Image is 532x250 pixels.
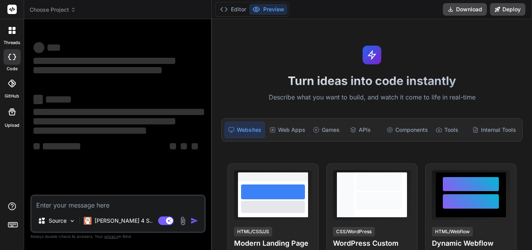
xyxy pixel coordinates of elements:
p: Describe what you want to build, and watch it come to life in real-time [217,92,527,103]
label: Upload [5,122,19,129]
button: Deploy [490,3,525,16]
p: Source [49,217,67,225]
button: Preview [249,4,287,15]
span: ‌ [33,109,204,115]
div: Internal Tools [469,122,519,138]
label: GitHub [5,93,19,99]
span: ‌ [33,95,43,104]
img: Claude 4 Sonnet [84,217,92,225]
span: Choose Project [30,6,76,14]
div: CSS/WordPress [333,227,375,236]
div: HTML/CSS/JS [234,227,272,236]
span: ‌ [43,143,80,149]
h1: Turn ideas into code instantly [217,74,527,88]
span: ‌ [33,128,146,134]
span: ‌ [192,143,198,149]
p: Always double-check its answers. Your in Bind [30,233,206,240]
div: Games [310,122,345,138]
img: attachment [178,216,187,225]
div: Web Apps [266,122,308,138]
div: Tools [433,122,468,138]
span: ‌ [33,58,175,64]
span: ‌ [46,96,71,103]
span: ‌ [33,42,44,53]
label: threads [4,39,20,46]
h4: Modern Landing Page [234,238,312,249]
div: Websites [225,122,265,138]
span: privacy [104,234,118,239]
div: Components [384,122,431,138]
div: HTML/Webflow [432,227,473,236]
span: ‌ [181,143,187,149]
img: Pick Models [69,218,76,224]
span: ‌ [33,143,40,149]
span: ‌ [33,118,175,124]
p: [PERSON_NAME] 4 S.. [95,217,153,225]
img: icon [190,217,198,225]
span: ‌ [170,143,176,149]
button: Download [443,3,487,16]
div: APIs [347,122,382,138]
span: ‌ [33,67,162,73]
button: Editor [217,4,249,15]
span: ‌ [48,44,60,51]
label: code [7,66,18,72]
